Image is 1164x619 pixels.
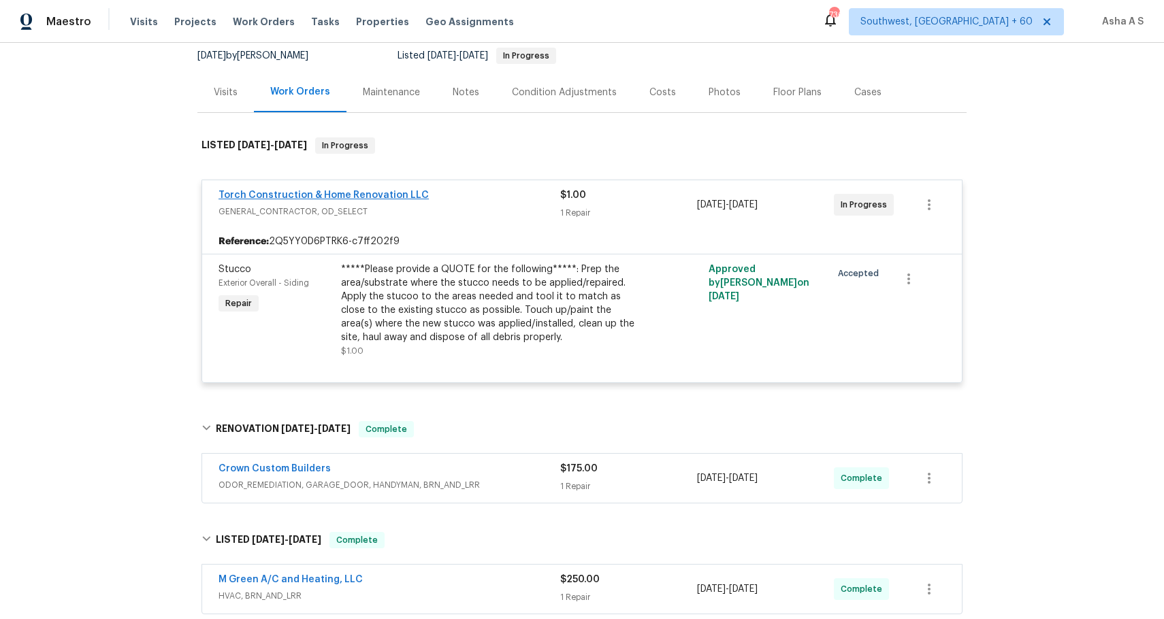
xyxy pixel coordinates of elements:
[270,85,330,99] div: Work Orders
[841,471,888,485] span: Complete
[219,279,309,287] span: Exterior Overall - Siding
[219,589,560,603] span: HVAC, BRN_AND_LRR
[331,533,383,547] span: Complete
[289,535,321,544] span: [DATE]
[281,424,351,433] span: -
[697,200,726,210] span: [DATE]
[729,584,758,594] span: [DATE]
[130,15,158,29] span: Visits
[174,15,216,29] span: Projects
[317,139,374,152] span: In Progress
[216,532,321,548] h6: LISTED
[219,575,363,584] a: M Green A/C and Heating, LLC
[214,86,238,99] div: Visits
[841,582,888,596] span: Complete
[252,535,321,544] span: -
[233,15,295,29] span: Work Orders
[697,198,758,212] span: -
[219,478,560,492] span: ODOR_REMEDIATION, GARAGE_DOOR, HANDYMAN, BRN_AND_LRR
[341,347,363,355] span: $1.00
[498,52,555,60] span: In Progress
[709,265,809,301] span: Approved by [PERSON_NAME] on
[512,86,617,99] div: Condition Adjustments
[46,15,91,29] span: Maestro
[252,535,285,544] span: [DATE]
[773,86,822,99] div: Floor Plans
[560,464,598,473] span: $175.00
[220,297,257,310] span: Repair
[197,48,325,64] div: by [PERSON_NAME]
[219,190,429,200] a: Torch Construction & Home Renovation LLC
[560,590,697,604] div: 1 Repair
[318,424,351,433] span: [DATE]
[697,471,758,485] span: -
[427,51,488,61] span: -
[202,229,962,254] div: 2Q5YY0D6PTRK6-c7ff202f9
[281,424,314,433] span: [DATE]
[697,584,726,594] span: [DATE]
[360,422,413,436] span: Complete
[216,421,351,437] h6: RENOVATION
[197,51,226,61] span: [DATE]
[341,263,639,344] div: *****Please provide a QUOTE for the following*****: Prep the area/substrate where the stucco need...
[219,265,251,274] span: Stucco
[841,198,892,212] span: In Progress
[697,582,758,596] span: -
[197,518,967,562] div: LISTED [DATE]-[DATE]Complete
[274,140,307,150] span: [DATE]
[1097,15,1144,29] span: Asha A S
[560,190,586,200] span: $1.00
[197,124,967,167] div: LISTED [DATE]-[DATE]In Progress
[219,205,560,218] span: GENERAL_CONTRACTOR, OD_SELECT
[649,86,676,99] div: Costs
[860,15,1033,29] span: Southwest, [GEOGRAPHIC_DATA] + 60
[427,51,456,61] span: [DATE]
[459,51,488,61] span: [DATE]
[311,17,340,27] span: Tasks
[238,140,307,150] span: -
[238,140,270,150] span: [DATE]
[838,267,884,280] span: Accepted
[453,86,479,99] div: Notes
[729,200,758,210] span: [DATE]
[219,464,331,473] a: Crown Custom Builders
[560,480,697,493] div: 1 Repair
[709,86,741,99] div: Photos
[709,292,739,301] span: [DATE]
[356,15,409,29] span: Properties
[697,473,726,483] span: [DATE]
[201,137,307,154] h6: LISTED
[398,51,556,61] span: Listed
[729,473,758,483] span: [DATE]
[854,86,882,99] div: Cases
[219,235,269,248] b: Reference:
[197,407,967,451] div: RENOVATION [DATE]-[DATE]Complete
[363,86,420,99] div: Maintenance
[829,8,839,22] div: 736
[425,15,514,29] span: Geo Assignments
[560,206,697,220] div: 1 Repair
[560,575,600,584] span: $250.00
